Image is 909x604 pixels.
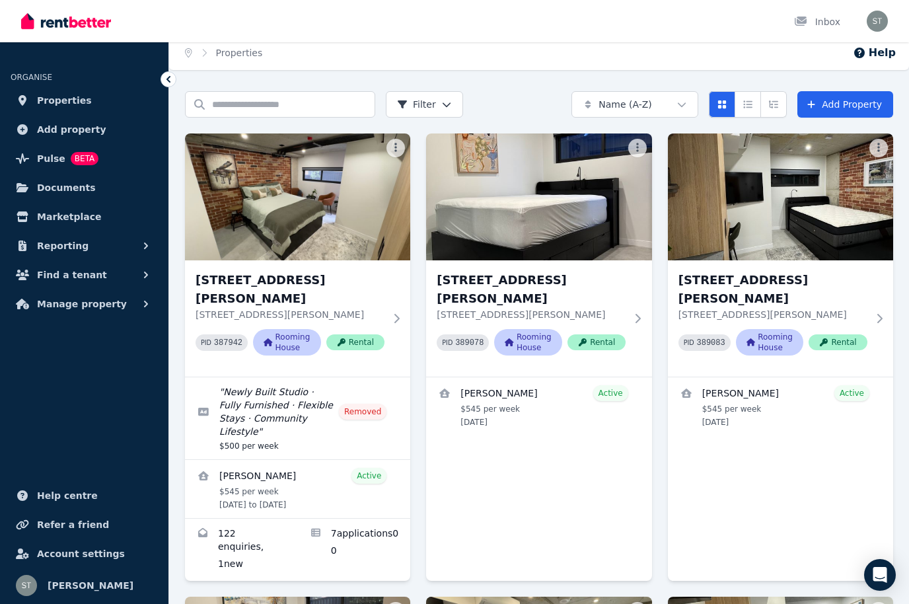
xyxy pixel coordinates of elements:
[567,334,626,350] span: Rental
[760,91,787,118] button: Expanded list view
[736,329,804,356] span: Rooming House
[867,11,888,32] img: Samantha Thomas
[397,98,436,111] span: Filter
[869,139,888,157] button: More options
[684,339,694,346] small: PID
[11,73,52,82] span: ORGANISE
[37,546,125,562] span: Account settings
[37,488,98,504] span: Help centre
[253,329,321,356] span: Rooming House
[196,271,384,308] h3: [STREET_ADDRESS][PERSON_NAME]
[37,122,106,137] span: Add property
[71,152,98,165] span: BETA
[853,45,896,61] button: Help
[196,308,384,321] p: [STREET_ADDRESS][PERSON_NAME]
[599,98,652,111] span: Name (A-Z)
[11,204,158,230] a: Marketplace
[214,338,242,348] code: 387942
[48,578,133,593] span: [PERSON_NAME]
[442,339,453,346] small: PID
[697,338,725,348] code: 389083
[455,338,484,348] code: 389078
[16,575,37,596] img: Samantha Thomas
[169,36,278,70] nav: Breadcrumb
[628,139,647,157] button: More options
[437,308,626,321] p: [STREET_ADDRESS][PERSON_NAME]
[37,238,89,254] span: Reporting
[668,377,893,435] a: View details for Peter Andrianopolous
[37,517,109,533] span: Refer a friend
[37,180,96,196] span: Documents
[11,291,158,317] button: Manage property
[216,48,263,58] a: Properties
[185,133,410,260] img: 1, 75 Milton St
[864,559,896,591] div: Open Intercom Messenger
[735,91,761,118] button: Compact list view
[11,174,158,201] a: Documents
[37,93,92,108] span: Properties
[11,87,158,114] a: Properties
[386,91,463,118] button: Filter
[668,133,893,260] img: 3, 75 Milton St
[298,519,411,581] a: Applications for 1, 75 Milton St
[678,308,867,321] p: [STREET_ADDRESS][PERSON_NAME]
[809,334,867,350] span: Rental
[794,15,840,28] div: Inbox
[37,209,101,225] span: Marketplace
[426,133,651,260] img: 2, 75 Milton St
[326,334,384,350] span: Rental
[437,271,626,308] h3: [STREET_ADDRESS][PERSON_NAME]
[37,296,127,312] span: Manage property
[37,267,107,283] span: Find a tenant
[426,377,651,435] a: View details for Andreea Maria Popescu
[668,133,893,377] a: 3, 75 Milton St[STREET_ADDRESS][PERSON_NAME][STREET_ADDRESS][PERSON_NAME]PID 389083Rooming HouseR...
[185,460,410,518] a: View details for Erica lancu
[797,91,893,118] a: Add Property
[709,91,787,118] div: View options
[494,329,562,356] span: Rooming House
[11,233,158,259] button: Reporting
[426,133,651,377] a: 2, 75 Milton St[STREET_ADDRESS][PERSON_NAME][STREET_ADDRESS][PERSON_NAME]PID 389078Rooming HouseR...
[11,262,158,288] button: Find a tenant
[11,145,158,172] a: PulseBETA
[709,91,735,118] button: Card view
[201,339,211,346] small: PID
[11,541,158,567] a: Account settings
[11,511,158,538] a: Refer a friend
[21,11,111,31] img: RentBetter
[386,139,405,157] button: More options
[37,151,65,167] span: Pulse
[11,116,158,143] a: Add property
[678,271,867,308] h3: [STREET_ADDRESS][PERSON_NAME]
[185,377,410,459] a: Edit listing: Newly Built Studio · Fully Furnished · Flexible Stays · Community Lifestyle
[185,133,410,377] a: 1, 75 Milton St[STREET_ADDRESS][PERSON_NAME][STREET_ADDRESS][PERSON_NAME]PID 387942Rooming HouseR...
[11,482,158,509] a: Help centre
[571,91,698,118] button: Name (A-Z)
[185,519,298,581] a: Enquiries for 1, 75 Milton St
